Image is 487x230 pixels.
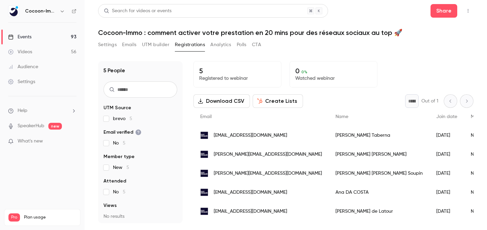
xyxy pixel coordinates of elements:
[113,164,129,171] span: New
[214,151,322,158] span: [PERSON_NAME][EMAIL_ADDRESS][DOMAIN_NAME]
[103,66,125,75] h1: 5 People
[103,178,126,185] span: Attended
[421,98,438,104] p: Out of 1
[295,67,372,75] p: 0
[103,213,177,220] p: No results
[430,126,464,145] div: [DATE]
[329,183,430,202] div: Ana DA COSTA
[200,131,208,139] img: guyhoquet.com
[8,63,38,70] div: Audience
[252,39,261,50] button: CTA
[329,145,430,164] div: [PERSON_NAME] [PERSON_NAME]
[25,8,57,15] h6: Cocoon-Immo
[8,6,19,17] img: Cocoon-Immo
[8,213,20,222] span: Pro
[329,164,430,183] div: [PERSON_NAME] [PERSON_NAME] Soupin
[200,114,212,119] span: Email
[48,123,62,130] span: new
[210,39,231,50] button: Analytics
[18,122,44,130] a: SpeakerHub
[200,169,208,177] img: guyhoquet.com
[123,141,125,146] span: 5
[335,114,348,119] span: Name
[175,39,205,50] button: Registrations
[199,67,276,75] p: 5
[113,115,132,122] span: brevo
[113,189,125,195] span: No
[18,107,27,114] span: Help
[142,39,169,50] button: UTM builder
[253,94,303,108] button: Create Lists
[431,4,457,18] button: Share
[329,202,430,221] div: [PERSON_NAME] de Latour
[193,94,250,108] button: Download CSV
[103,202,117,209] span: Views
[104,7,171,15] div: Search for videos or events
[301,70,307,74] span: 0 %
[68,138,76,145] iframe: Noticeable Trigger
[113,140,125,147] span: No
[126,165,129,170] span: 5
[103,129,141,136] span: Email verified
[24,215,76,220] span: Plan usage
[200,150,208,158] img: guyhoquet.com
[8,107,76,114] li: help-dropdown-opener
[8,34,31,40] div: Events
[430,183,464,202] div: [DATE]
[214,170,322,177] span: [PERSON_NAME][EMAIL_ADDRESS][DOMAIN_NAME]
[436,114,457,119] span: Join date
[103,104,131,111] span: UTM Source
[430,202,464,221] div: [DATE]
[98,39,117,50] button: Settings
[103,153,135,160] span: Member type
[8,49,32,55] div: Videos
[199,75,276,82] p: Registered to webinar
[214,132,287,139] span: [EMAIL_ADDRESS][DOMAIN_NAME]
[295,75,372,82] p: Watched webinar
[123,190,125,194] span: 5
[122,39,136,50] button: Emails
[430,145,464,164] div: [DATE]
[329,126,430,145] div: [PERSON_NAME] Taberna
[98,28,473,37] h1: Cocoon-Immo : comment activer votre prestation en 20 mins pour des réseaux sociaux au top 🚀
[200,188,208,196] img: guyhoquet.com
[430,164,464,183] div: [DATE]
[130,116,132,121] span: 5
[214,208,287,215] span: [EMAIL_ADDRESS][DOMAIN_NAME]
[18,138,43,145] span: What's new
[8,78,35,85] div: Settings
[200,207,208,215] img: guyhoquet.com
[237,39,247,50] button: Polls
[214,189,287,196] span: [EMAIL_ADDRESS][DOMAIN_NAME]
